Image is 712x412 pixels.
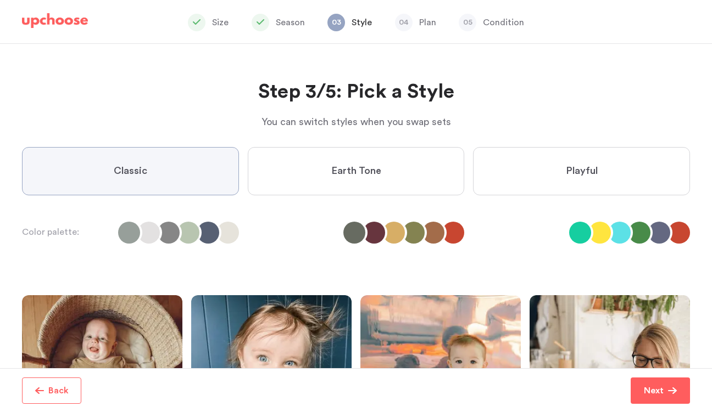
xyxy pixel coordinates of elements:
button: Back [22,377,81,404]
p: Plan [419,16,436,29]
span: 03 [327,14,345,31]
h2: Step 3/5: Pick a Style [22,79,690,105]
p: Next [644,384,664,397]
img: UpChoose [22,13,88,29]
span: You can switch styles when you swap sets [262,117,451,127]
p: Back [48,384,69,397]
span: 05 [459,14,476,31]
a: UpChoose [22,13,88,33]
span: Classic [114,165,147,178]
span: 04 [395,14,413,31]
span: Earth Tone [331,165,381,178]
p: Size [212,16,229,29]
p: Condition [483,16,524,29]
button: Next [631,377,690,404]
p: Style [352,16,372,29]
span: Playful [566,165,598,178]
p: Season [276,16,305,29]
